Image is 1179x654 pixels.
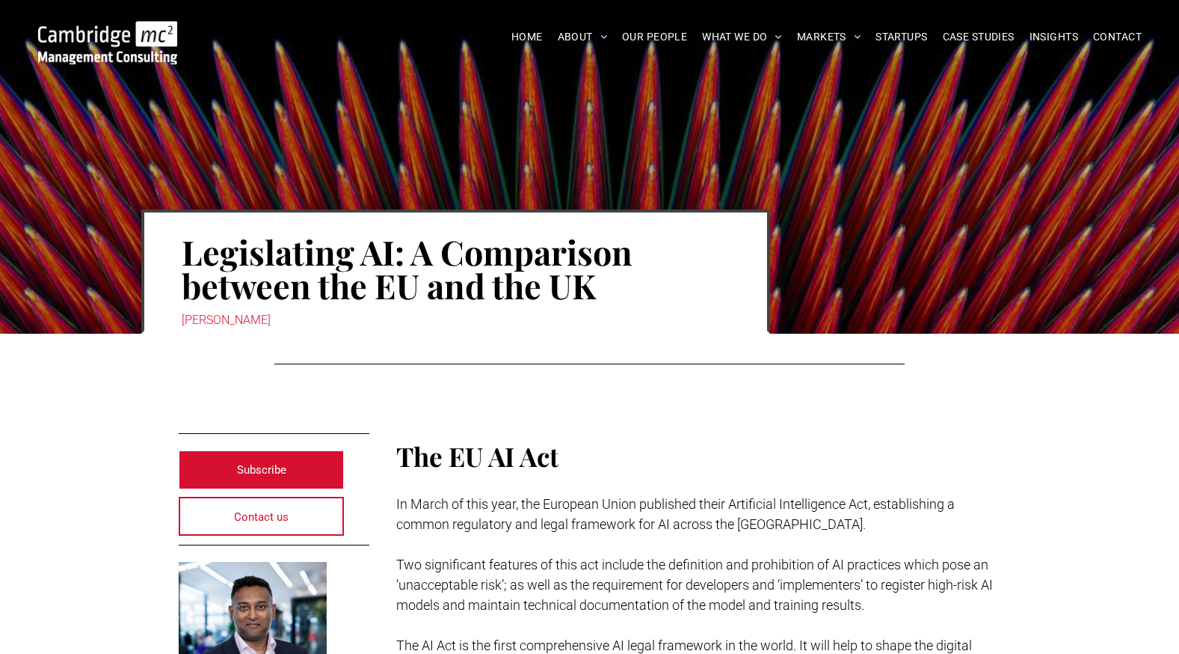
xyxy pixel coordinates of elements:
a: ABOUT [550,25,615,49]
a: CASE STUDIES [935,25,1022,49]
span: Contact us [234,498,289,536]
span: Subscribe [237,451,286,489]
a: INSIGHTS [1022,25,1086,49]
a: HOME [504,25,550,49]
span: Two significant features of this act include the definition and prohibition of AI practices which... [396,557,993,613]
a: Contact us [179,497,345,536]
div: [PERSON_NAME] [182,310,730,331]
span: The EU AI Act [396,438,558,474]
img: Go to Homepage [38,21,177,64]
a: Your Business Transformed | Cambridge Management Consulting [38,23,177,39]
a: WHAT WE DO [695,25,789,49]
a: MARKETS [789,25,868,49]
span: In March of this year, the European Union published their Artificial Intelligence Act, establishi... [396,496,955,532]
a: CONTACT [1086,25,1149,49]
a: OUR PEOPLE [615,25,695,49]
a: Subscribe [179,450,345,489]
a: STARTUPS [868,25,935,49]
h1: Legislating AI: A Comparison between the EU and the UK [182,233,730,304]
